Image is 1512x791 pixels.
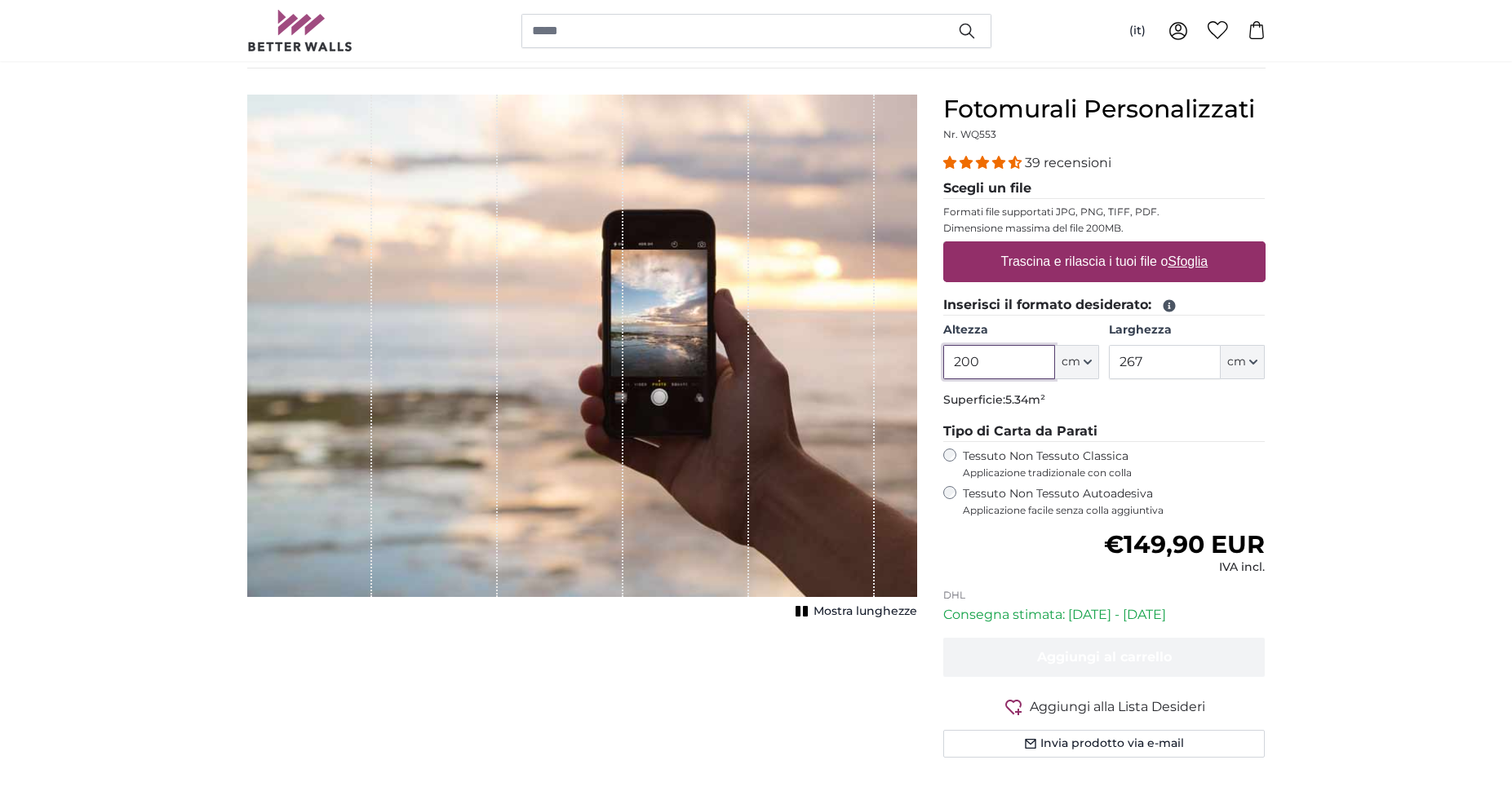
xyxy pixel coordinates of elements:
legend: Tipo di Carta da Parati [943,422,1266,442]
span: Mostra lunghezze [814,603,917,620]
span: Applicazione facile senza colla aggiuntiva [963,504,1266,517]
span: Nr. WQ553 [943,128,996,140]
p: Consegna stimata: [DATE] - [DATE] [943,605,1266,625]
span: €149,90 EUR [1104,529,1265,559]
button: Mostra lunghezze [791,600,917,623]
p: Formati file supportati JPG, PNG, TIFF, PDF. [943,205,1266,219]
span: cm [1062,354,1080,370]
span: cm [1227,354,1246,370]
p: DHL [943,589,1266,602]
span: 5.34m² [1005,392,1045,407]
button: Invia prodotto via e-mail [943,730,1266,758]
span: Applicazione tradizionale con colla [963,466,1266,479]
label: Tessuto Non Tessuto Classica [963,449,1266,479]
button: Aggiungi alla Lista Desideri [943,696,1266,717]
label: Larghezza [1109,322,1265,338]
button: cm [1221,345,1265,379]
legend: Scegli un file [943,179,1266,199]
span: 39 recensioni [1025,155,1111,170]
label: Altezza [943,322,1099,338]
p: Superficie: [943,392,1266,409]
button: (it) [1116,16,1159,46]
span: Aggiungi alla Lista Desideri [1030,697,1205,717]
span: 4.36 stars [943,155,1025,170]
label: Tessuto Non Tessuto Autoadesiva [963,486,1266,517]
p: Dimensione massima del file 200MB. [943,222,1266,235]
img: Betterwalls [247,10,353,51]
u: Sfoglia [1168,254,1208,268]
h1: Fotomurali Personalizzati [943,95,1266,124]
legend: Inserisci il formato desiderato: [943,295,1266,316]
label: Trascina e rilascia i tuoi file o [994,245,1214,278]
span: Aggiungi al carrello [1037,649,1172,665]
div: IVA incl. [1104,559,1265,576]
div: 1 of 1 [247,95,917,623]
button: Aggiungi al carrello [943,638,1266,677]
button: cm [1055,345,1099,379]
